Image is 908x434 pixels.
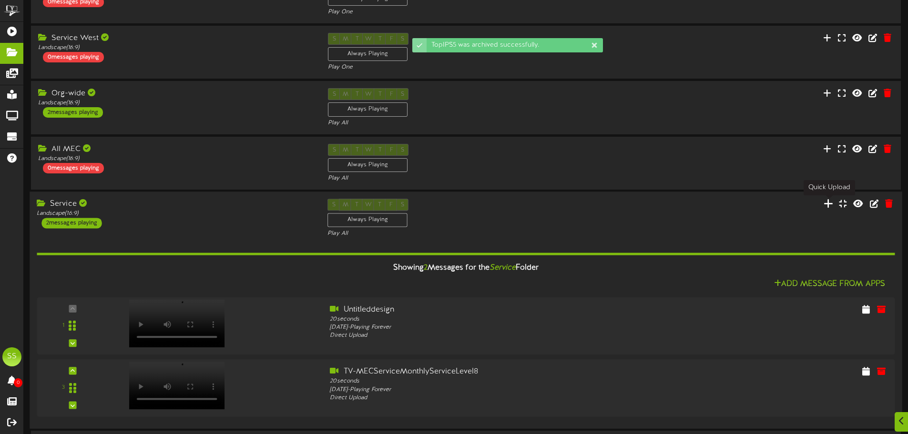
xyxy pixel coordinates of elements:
div: Play All [327,230,604,238]
div: Landscape ( 16:9 ) [37,210,313,218]
div: Play All [328,119,603,127]
div: Direct Upload [330,394,673,402]
div: Always Playing [328,158,408,172]
div: Landscape ( 16:9 ) [38,155,314,163]
span: 0 [14,378,22,387]
div: Play One [328,63,603,71]
div: Always Playing [328,102,408,116]
div: 0 messages playing [43,52,104,62]
div: All MEC [38,144,314,155]
div: Direct Upload [330,332,673,340]
div: Always Playing [327,213,408,227]
div: TopIPS5 was archived successfully. [427,38,603,52]
div: Dismiss this notification [591,40,598,50]
div: Play All [328,174,603,182]
button: Add Message From Apps [771,278,888,290]
div: Untitleddesign [330,304,673,315]
div: Org-wide [38,88,314,99]
div: 2 messages playing [43,107,103,118]
div: Landscape ( 16:9 ) [38,44,314,52]
div: SS [2,347,21,366]
div: Always Playing [328,47,408,61]
div: 2 messages playing [41,218,102,228]
div: TV-MECServiceMonthlyServiceLevel8 [330,366,673,377]
div: Play One [328,8,603,16]
div: 20 seconds [330,377,673,385]
div: Service West [38,33,314,44]
div: Showing Messages for the Folder [30,258,902,278]
div: [DATE] - Playing Forever [330,385,673,394]
span: 2 [424,263,428,272]
div: Landscape ( 16:9 ) [38,99,314,107]
div: 0 messages playing [43,163,104,173]
i: Service [490,263,516,272]
div: 20 seconds [330,315,673,323]
div: [DATE] - Playing Forever [330,323,673,332]
div: Service [37,199,313,210]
